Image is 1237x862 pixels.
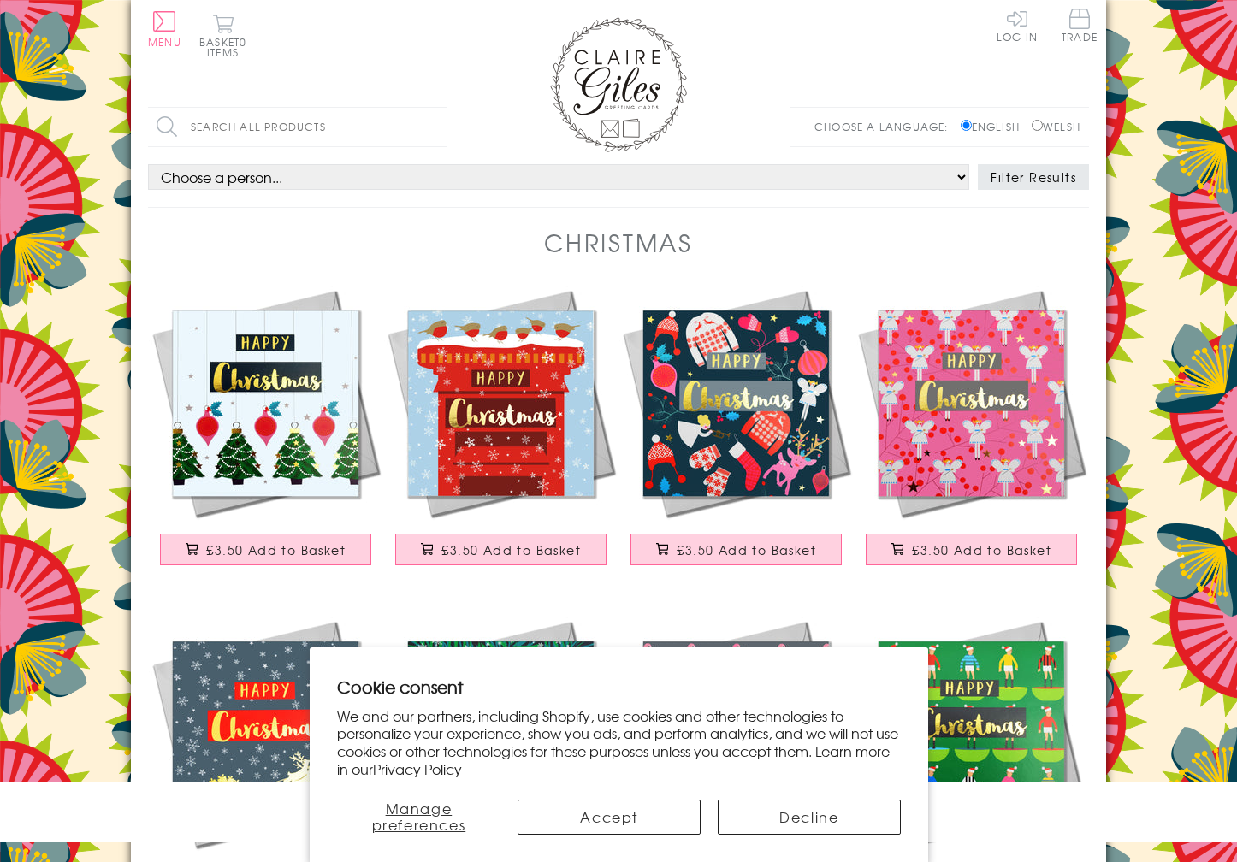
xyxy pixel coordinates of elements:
[430,108,447,146] input: Search
[148,286,383,521] img: Christmas Card, Trees and Baubles, text foiled in shiny gold
[148,11,181,47] button: Menu
[441,541,581,558] span: £3.50 Add to Basket
[337,800,501,835] button: Manage preferences
[912,541,1051,558] span: £3.50 Add to Basket
[199,14,246,57] button: Basket0 items
[207,34,246,60] span: 0 items
[148,617,383,852] img: Christmas Card, Sleigh and Snowflakes, text foiled in shiny gold
[630,534,843,565] button: £3.50 Add to Basket
[373,759,462,779] a: Privacy Policy
[618,286,854,582] a: Christmas Card, Jumpers & Mittens, text foiled in shiny gold £3.50 Add to Basket
[383,286,618,582] a: Christmas Card, Robins on a Postbox, text foiled in shiny gold £3.50 Add to Basket
[718,800,901,835] button: Decline
[206,541,346,558] span: £3.50 Add to Basket
[618,617,854,852] img: Christmas Card, Flamingoes and Holly, text foiled in shiny gold
[677,541,816,558] span: £3.50 Add to Basket
[854,286,1089,521] img: Christmas Card, Fairies on Pink, text foiled in shiny gold
[814,119,957,134] p: Choose a language:
[978,164,1089,190] button: Filter Results
[337,675,901,699] h2: Cookie consent
[997,9,1038,42] a: Log In
[961,120,972,131] input: English
[518,800,701,835] button: Accept
[544,225,693,260] h1: Christmas
[395,534,607,565] button: £3.50 Add to Basket
[1062,9,1098,42] span: Trade
[337,707,901,778] p: We and our partners, including Shopify, use cookies and other technologies to personalize your ex...
[1032,120,1043,131] input: Welsh
[148,34,181,50] span: Menu
[866,534,1078,565] button: £3.50 Add to Basket
[854,286,1089,582] a: Christmas Card, Fairies on Pink, text foiled in shiny gold £3.50 Add to Basket
[383,286,618,521] img: Christmas Card, Robins on a Postbox, text foiled in shiny gold
[148,286,383,582] a: Christmas Card, Trees and Baubles, text foiled in shiny gold £3.50 Add to Basket
[1062,9,1098,45] a: Trade
[1032,119,1080,134] label: Welsh
[961,119,1028,134] label: English
[372,798,466,835] span: Manage preferences
[618,286,854,521] img: Christmas Card, Jumpers & Mittens, text foiled in shiny gold
[160,534,372,565] button: £3.50 Add to Basket
[383,617,618,852] img: Christmas Card, Seasons Greetings Wreath, text foiled in shiny gold
[550,17,687,152] img: Claire Giles Greetings Cards
[148,108,447,146] input: Search all products
[854,617,1089,852] img: Christmas Card, Subuteo and Santa hats, text foiled in shiny gold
